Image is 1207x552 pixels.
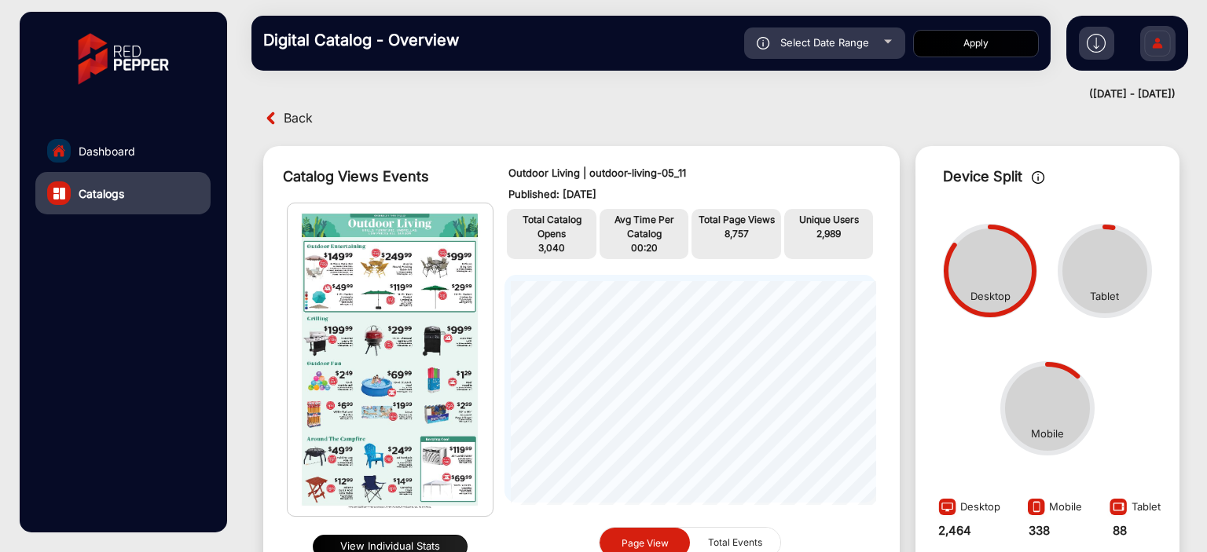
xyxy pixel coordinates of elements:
span: 8,757 [725,228,749,239]
img: icon [1032,171,1045,184]
img: home [52,144,66,158]
span: 3,040 [538,242,565,254]
div: Desktop [970,289,1011,305]
span: Page View [622,536,669,548]
div: Tablet [1090,289,1119,305]
div: Desktop [934,493,1000,522]
strong: 338 [1029,523,1050,538]
p: Total Page Views [695,213,777,227]
a: Dashboard [35,130,211,172]
span: Back [284,106,313,130]
div: Catalog Views Events [283,166,477,187]
img: catalog [53,188,65,199]
p: Avg Time Per Catalog [603,213,685,241]
strong: 2,464 [938,523,971,538]
span: Device Split [943,168,1022,185]
img: Sign%20Up.svg [1141,18,1174,73]
div: ([DATE] - [DATE]) [236,86,1176,102]
p: Outdoor Living | outdoor-living-05_11 [508,166,873,181]
div: Mobile [1023,493,1082,522]
img: image [934,497,960,522]
div: Mobile [1031,426,1064,442]
strong: 88 [1113,523,1127,538]
span: Select Date Range [780,36,869,49]
img: back arrow [263,110,280,126]
img: icon [757,37,770,49]
p: Published: [DATE] [508,187,873,203]
span: Catalogs [79,185,124,202]
p: Total Catalog Opens [511,213,592,241]
img: image [1105,497,1132,522]
img: vmg-logo [67,20,180,98]
button: Apply [913,30,1039,57]
h3: Digital Catalog - Overview [263,31,483,49]
span: Dashboard [79,143,135,159]
a: Catalogs [35,172,211,214]
span: 00:20 [631,242,658,254]
img: img [288,203,493,516]
img: h2download.svg [1087,34,1106,53]
span: 2,989 [816,228,841,239]
div: Tablet [1105,493,1161,522]
img: image [1023,497,1049,522]
p: Unique Users [788,213,870,227]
